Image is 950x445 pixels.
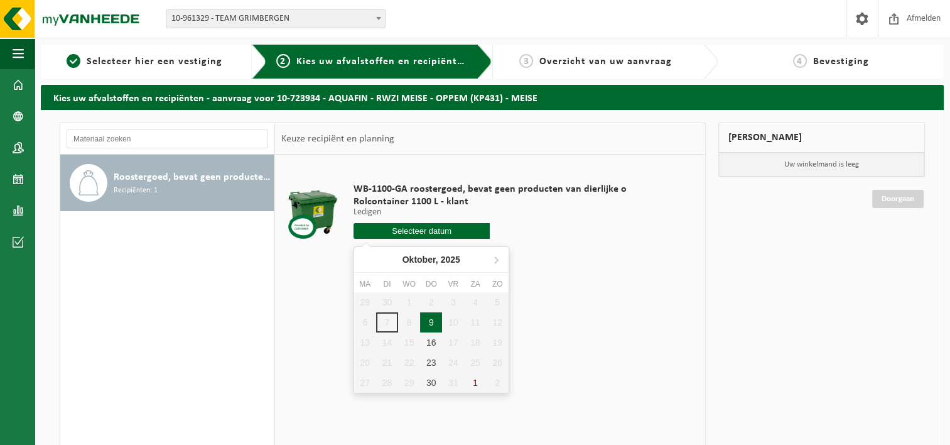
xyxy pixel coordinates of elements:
[114,185,158,197] span: Recipiënten: 1
[398,278,420,290] div: wo
[296,57,469,67] span: Kies uw afvalstoffen en recipiënten
[420,353,442,373] div: 23
[354,208,627,217] p: Ledigen
[166,9,386,28] span: 10-961329 - TEAM GRIMBERGEN
[539,57,672,67] span: Overzicht van uw aanvraag
[354,195,627,208] span: Rolcontainer 1100 L - klant
[376,278,398,290] div: di
[793,54,807,68] span: 4
[519,54,533,68] span: 3
[464,278,486,290] div: za
[67,54,80,68] span: 1
[487,278,509,290] div: zo
[114,170,271,185] span: Roostergoed, bevat geen producten van dierlijke oorsprong
[41,85,944,109] h2: Kies uw afvalstoffen en recipiënten - aanvraag voor 10-723934 - AQUAFIN - RWZI MEISE - OPPEM (KP4...
[718,123,926,153] div: [PERSON_NAME]
[60,155,274,211] button: Roostergoed, bevat geen producten van dierlijke oorsprong Recipiënten: 1
[420,278,442,290] div: do
[275,123,401,155] div: Keuze recipiënt en planning
[354,183,627,195] span: WB-1100-GA roostergoed, bevat geen producten van dierlijke o
[276,54,290,68] span: 2
[442,278,464,290] div: vr
[47,54,242,69] a: 1Selecteer hier een vestiging
[420,332,442,353] div: 16
[872,190,924,208] a: Doorgaan
[166,10,385,28] span: 10-961329 - TEAM GRIMBERGEN
[67,129,268,148] input: Materiaal zoeken
[354,223,490,239] input: Selecteer datum
[441,255,460,264] i: 2025
[420,373,442,393] div: 30
[813,57,869,67] span: Bevestiging
[719,153,925,177] p: Uw winkelmand is leeg
[420,312,442,332] div: 9
[354,278,376,290] div: ma
[87,57,222,67] span: Selecteer hier een vestiging
[397,250,465,270] div: Oktober,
